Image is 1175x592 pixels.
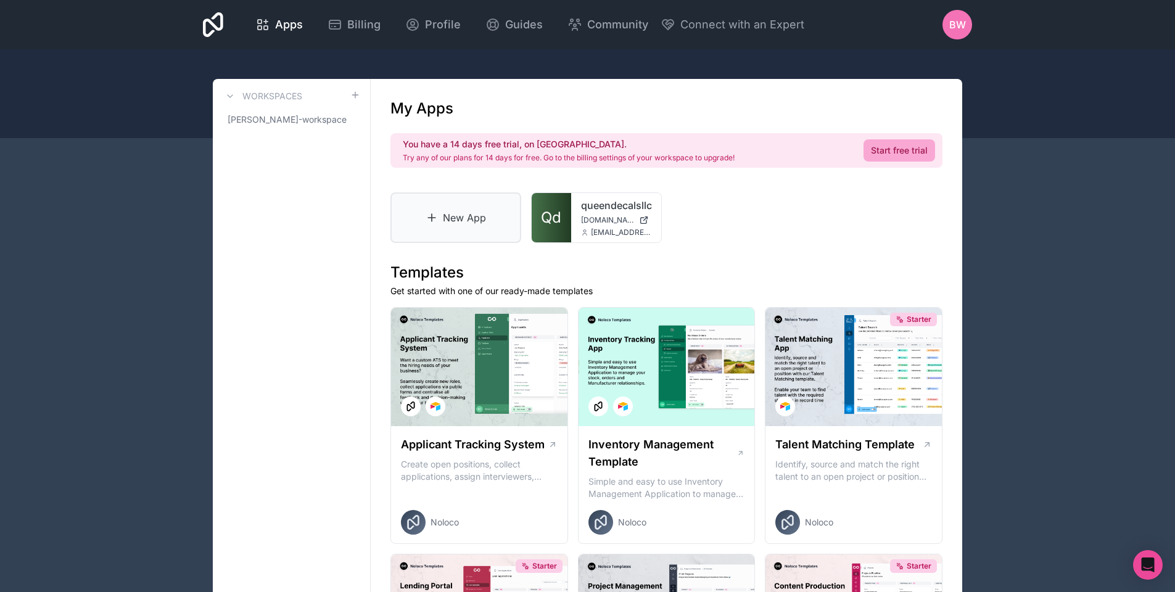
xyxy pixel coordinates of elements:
[223,89,302,104] a: Workspaces
[581,215,634,225] span: [DOMAIN_NAME]
[805,516,833,528] span: Noloco
[275,16,303,33] span: Apps
[864,139,935,162] a: Start free trial
[390,263,942,282] h1: Templates
[581,198,651,213] a: queendecalsllc
[228,113,347,126] span: [PERSON_NAME]-workspace
[587,16,648,33] span: Community
[403,153,735,163] p: Try any of our plans for 14 days for free. Go to the billing settings of your workspace to upgrade!
[581,215,651,225] a: [DOMAIN_NAME]
[242,90,302,102] h3: Workspaces
[661,16,804,33] button: Connect with an Expert
[245,11,313,38] a: Apps
[949,17,966,32] span: BW
[505,16,543,33] span: Guides
[395,11,471,38] a: Profile
[775,436,915,453] h1: Talent Matching Template
[390,99,453,118] h1: My Apps
[588,475,745,500] p: Simple and easy to use Inventory Management Application to manage your stock, orders and Manufact...
[532,561,557,571] span: Starter
[1133,550,1163,580] div: Open Intercom Messenger
[476,11,553,38] a: Guides
[401,458,558,483] p: Create open positions, collect applications, assign interviewers, centralise candidate feedback a...
[318,11,390,38] a: Billing
[588,436,736,471] h1: Inventory Management Template
[780,401,790,411] img: Airtable Logo
[680,16,804,33] span: Connect with an Expert
[618,516,646,528] span: Noloco
[390,192,521,243] a: New App
[618,401,628,411] img: Airtable Logo
[347,16,381,33] span: Billing
[907,561,931,571] span: Starter
[591,228,651,237] span: [EMAIL_ADDRESS][DOMAIN_NAME]
[558,11,658,38] a: Community
[390,285,942,297] p: Get started with one of our ready-made templates
[775,458,932,483] p: Identify, source and match the right talent to an open project or position with our Talent Matchi...
[431,516,459,528] span: Noloco
[431,401,440,411] img: Airtable Logo
[541,208,561,228] span: Qd
[907,314,931,324] span: Starter
[532,193,571,242] a: Qd
[425,16,461,33] span: Profile
[401,436,545,453] h1: Applicant Tracking System
[223,109,360,131] a: [PERSON_NAME]-workspace
[403,138,735,150] h2: You have a 14 days free trial, on [GEOGRAPHIC_DATA].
